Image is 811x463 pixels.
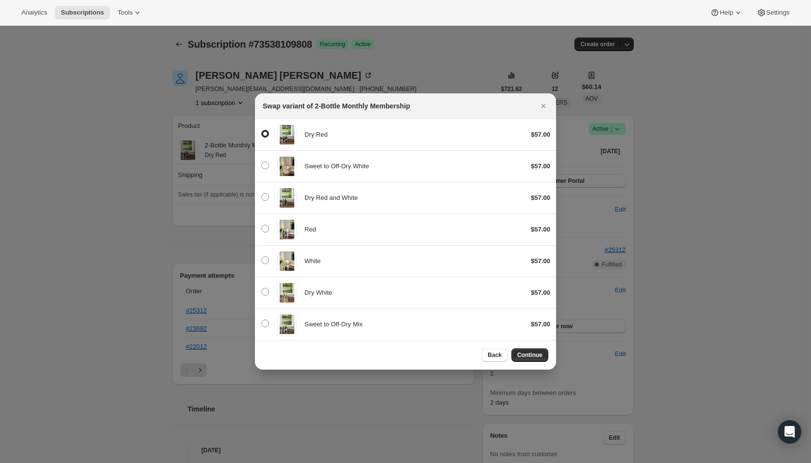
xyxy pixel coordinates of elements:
[704,6,748,19] button: Help
[531,320,550,329] div: $57.00
[511,348,548,362] button: Continue
[55,6,110,19] button: Subscriptions
[517,351,542,359] span: Continue
[778,420,801,444] div: Open Intercom Messenger
[720,9,733,17] span: Help
[531,130,550,140] div: $57.00
[751,6,795,19] button: Settings
[21,9,47,17] span: Analytics
[531,288,550,298] div: $57.00
[61,9,104,17] span: Subscriptions
[531,193,550,203] div: $57.00
[766,9,790,17] span: Settings
[118,9,133,17] span: Tools
[16,6,53,19] button: Analytics
[304,321,363,328] span: Sweet to Off-Dry Mix
[304,257,321,265] span: White
[112,6,148,19] button: Tools
[304,131,328,138] span: Dry Red
[304,289,332,296] span: Dry White
[304,194,358,201] span: Dry Red and White
[531,256,550,266] div: $57.00
[488,351,502,359] span: Back
[304,226,316,233] span: Red
[482,348,507,362] button: Back
[531,161,550,171] div: $57.00
[304,162,369,170] span: Sweet to Off-Dry White
[537,99,550,113] button: Close
[531,225,550,234] div: $57.00
[263,101,410,111] h2: Swap variant of 2-Bottle Monthly Membership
